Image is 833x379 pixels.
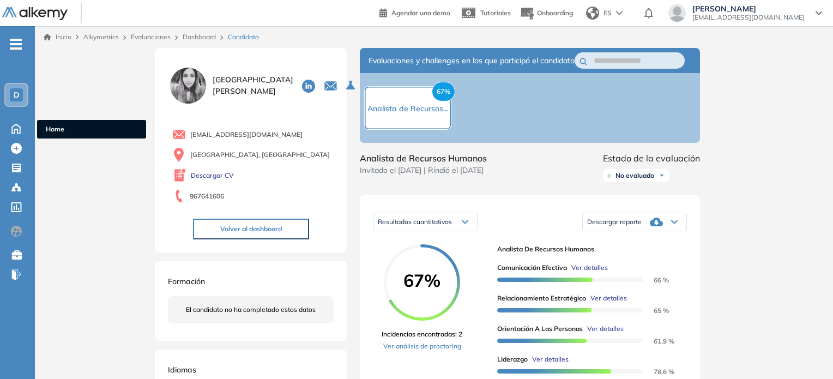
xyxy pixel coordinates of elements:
[587,324,624,334] span: Ver detalles
[497,244,678,254] span: Analista de Recursos Humanos
[571,263,608,273] span: Ver detalles
[191,171,234,181] a: Descargar CV
[213,74,293,97] span: [GEOGRAPHIC_DATA] [PERSON_NAME]
[480,9,511,17] span: Tutoriales
[369,55,575,67] span: Evaluaciones y challenges en los que participó el candidato
[641,276,669,284] span: 66 %
[532,354,569,364] span: Ver detalles
[497,263,567,273] span: Comunicación Efectiva
[168,65,208,106] img: PROFILE_MENU_LOGO_USER
[659,172,665,179] img: Ícono de flecha
[382,329,462,339] span: Incidencias encontradas: 2
[360,165,487,176] span: Invitado el [DATE] | Rindió el [DATE]
[497,354,528,364] span: Liderazgo
[342,76,361,95] button: Seleccione la evaluación activa
[168,276,205,286] span: Formación
[520,2,573,25] button: Onboarding
[603,152,700,165] span: Estado de la evaluación
[131,33,171,41] a: Evaluaciones
[616,11,623,15] img: arrow
[692,13,805,22] span: [EMAIL_ADDRESS][DOMAIN_NAME]
[44,32,71,42] a: Inicio
[432,82,455,101] span: 67%
[360,152,487,165] span: Analista de Recursos Humanos
[183,33,216,41] a: Dashboard
[193,219,309,239] button: Volver al dashboard
[641,368,674,376] span: 78.6 %
[586,7,599,20] img: world
[391,9,450,17] span: Agendar una demo
[590,293,627,303] span: Ver detalles
[497,293,586,303] span: Relacionamiento Estratégico
[378,218,452,226] span: Resultados cuantitativos
[583,324,624,334] button: Ver detalles
[587,218,642,226] span: Descargar reporte
[186,305,316,315] span: El candidato no ha completado estos datos
[10,43,22,45] i: -
[615,171,654,180] span: No evaluado
[168,365,196,375] span: Idiomas
[537,9,573,17] span: Onboarding
[190,150,330,160] span: [GEOGRAPHIC_DATA], [GEOGRAPHIC_DATA]
[641,337,674,345] span: 61.9 %
[83,33,119,41] span: Alkymetrics
[603,8,612,18] span: ES
[367,104,448,113] span: Analista de Recursos...
[382,341,462,351] a: Ver análisis de proctoring
[46,124,137,134] span: Home
[692,4,805,13] span: [PERSON_NAME]
[567,263,608,273] button: Ver detalles
[190,191,224,201] span: 967641606
[497,324,583,334] span: Orientación a las personas
[14,91,20,99] span: D
[379,5,450,19] a: Agendar una demo
[2,7,68,21] img: Logo
[384,272,460,289] span: 67%
[528,354,569,364] button: Ver detalles
[586,293,627,303] button: Ver detalles
[228,32,259,42] span: Candidato
[190,130,303,140] span: [EMAIL_ADDRESS][DOMAIN_NAME]
[641,306,669,315] span: 65 %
